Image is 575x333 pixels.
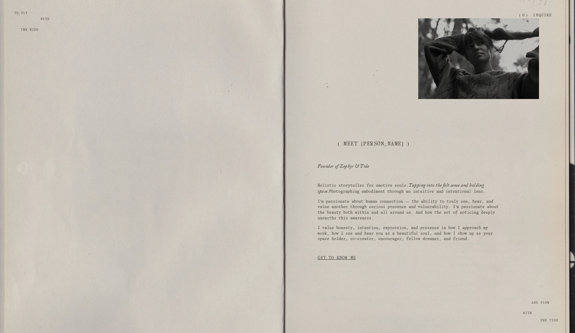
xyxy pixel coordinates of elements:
a: Inquire [533,10,552,21]
p: I’m passionate about human connection — the ability to truly see, hear, and value another through... [318,199,499,221]
a: Get to Know Me [318,252,356,264]
span: ( [519,14,521,17]
p: Holistic storyteller for emotive souls. Photographing embodiment through an intuitive and intenti... [318,183,499,195]
a: 0 items in cart [519,13,527,18]
h2: ( meet [PERSON_NAME] ) [338,141,429,148]
em: Founder of Zephyr & Tide [318,163,369,171]
span: 0 [522,14,525,17]
p: I value honesty, intention, expression, and presence in how I approach my work, how I see and hea... [318,225,499,242]
span: ) [526,14,528,17]
em: Tapping into the felt sense and holding space. [318,182,485,196]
